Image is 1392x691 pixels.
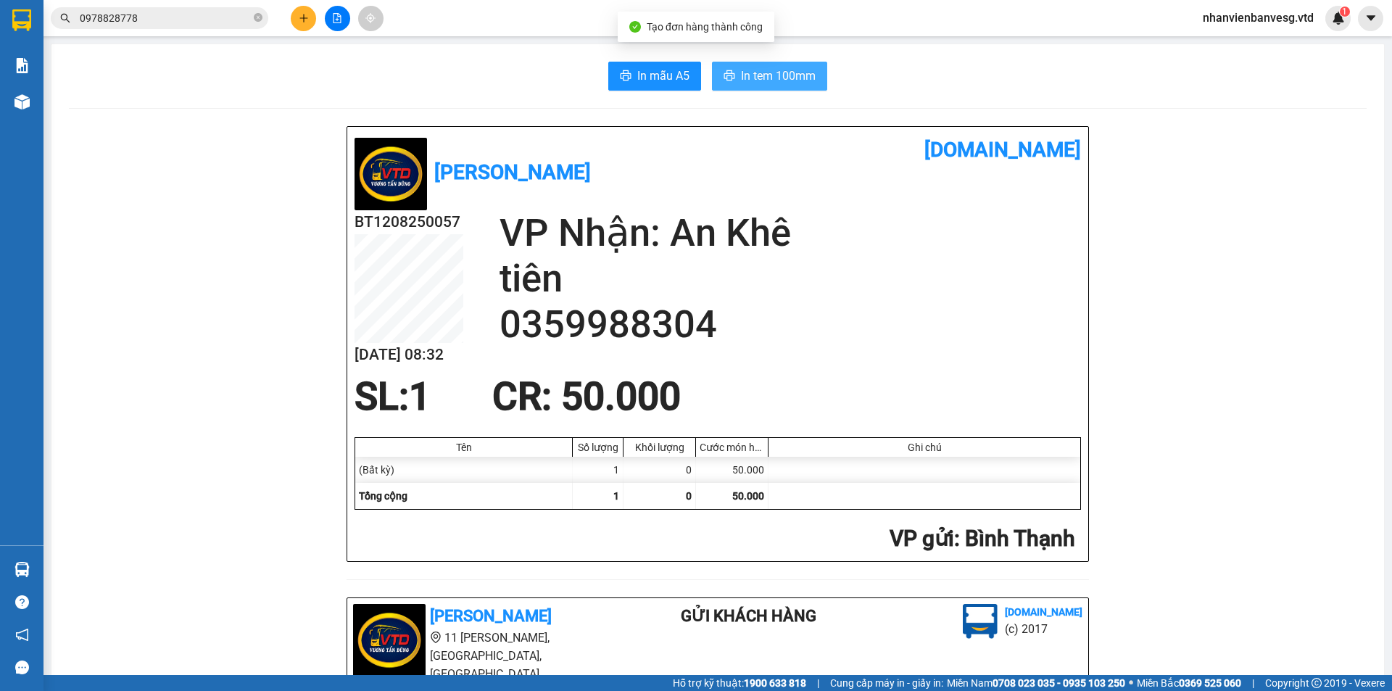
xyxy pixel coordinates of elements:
[1358,6,1383,31] button: caret-down
[620,70,631,83] span: printer
[993,677,1125,689] strong: 0708 023 035 - 0935 103 250
[830,675,943,691] span: Cung cấp máy in - giấy in:
[1129,680,1133,686] span: ⚪️
[254,12,262,25] span: close-circle
[924,138,1081,162] b: [DOMAIN_NAME]
[14,94,30,109] img: warehouse-icon
[681,607,816,625] b: Gửi khách hàng
[1191,9,1325,27] span: nhanvienbanvesg.vtd
[325,6,350,31] button: file-add
[744,677,806,689] strong: 1900 633 818
[724,70,735,83] span: printer
[700,442,764,453] div: Cước món hàng
[1312,678,1322,688] span: copyright
[332,13,342,23] span: file-add
[608,62,701,91] button: printerIn mẫu A5
[359,490,407,502] span: Tổng cộng
[355,210,463,234] h2: BT1208250057
[355,138,427,210] img: logo.jpg
[1340,7,1350,17] sup: 1
[430,607,552,625] b: [PERSON_NAME]
[696,457,768,483] div: 50.000
[627,442,692,453] div: Khối lượng
[1179,677,1241,689] strong: 0369 525 060
[254,13,262,22] span: close-circle
[355,343,463,367] h2: [DATE] 08:32
[365,13,376,23] span: aim
[353,604,426,676] img: logo.jpg
[355,457,573,483] div: (Bất kỳ)
[12,9,31,31] img: logo-vxr
[947,675,1125,691] span: Miền Nam
[741,67,816,85] span: In tem 100mm
[500,256,1081,302] h2: tiên
[963,604,998,639] img: logo.jpg
[1342,7,1347,17] span: 1
[60,13,70,23] span: search
[500,210,1081,256] h2: VP Nhận: An Khê
[1252,675,1254,691] span: |
[772,442,1077,453] div: Ghi chú
[1332,12,1345,25] img: icon-new-feature
[1005,620,1082,638] li: (c) 2017
[500,302,1081,347] h2: 0359988304
[355,524,1075,554] h2: : Bình Thạnh
[890,526,954,551] span: VP gửi
[359,442,568,453] div: Tên
[573,457,623,483] div: 1
[732,490,764,502] span: 50.000
[15,661,29,674] span: message
[409,374,431,419] span: 1
[629,21,641,33] span: check-circle
[355,374,409,419] span: SL:
[291,6,316,31] button: plus
[299,13,309,23] span: plus
[1005,606,1082,618] b: [DOMAIN_NAME]
[576,442,619,453] div: Số lượng
[492,374,681,419] span: CR : 50.000
[673,675,806,691] span: Hỗ trợ kỹ thuật:
[434,160,591,184] b: [PERSON_NAME]
[686,490,692,502] span: 0
[1137,675,1241,691] span: Miền Bắc
[14,562,30,577] img: warehouse-icon
[1364,12,1377,25] span: caret-down
[14,58,30,73] img: solution-icon
[15,628,29,642] span: notification
[637,67,689,85] span: In mẫu A5
[430,632,442,643] span: environment
[712,62,827,91] button: printerIn tem 100mm
[358,6,384,31] button: aim
[817,675,819,691] span: |
[80,10,251,26] input: Tìm tên, số ĐT hoặc mã đơn
[647,21,763,33] span: Tạo đơn hàng thành công
[613,490,619,502] span: 1
[15,595,29,609] span: question-circle
[623,457,696,483] div: 0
